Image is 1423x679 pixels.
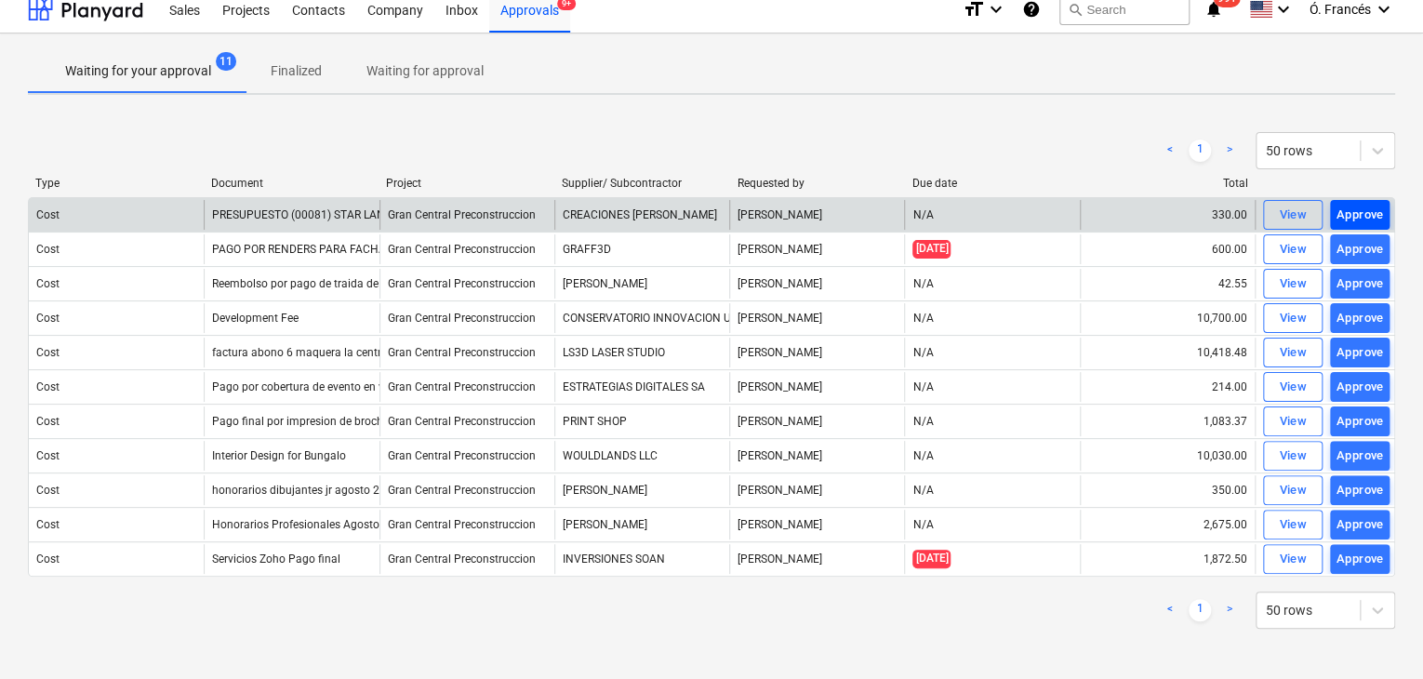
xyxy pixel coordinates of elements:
div: [PERSON_NAME] [729,406,904,436]
div: N/A [912,277,933,290]
div: View [1279,342,1307,364]
div: 10,418.48 [1080,338,1255,367]
div: WOULDLANDS LLC [554,441,729,471]
div: View [1279,514,1307,536]
span: Ó. Francés [1310,2,1371,17]
div: N/A [912,346,933,359]
div: INVERSIONES SOAN [554,544,729,574]
div: Cost [36,277,60,290]
a: Next page [1218,140,1241,162]
div: [PERSON_NAME] [729,200,904,230]
div: Approve [1337,308,1384,329]
div: View [1279,205,1307,226]
div: View [1279,480,1307,501]
div: Approve [1337,446,1384,467]
button: Approve [1330,200,1390,230]
div: Approve [1337,549,1384,570]
button: View [1263,200,1323,230]
div: [PERSON_NAME] [729,234,904,264]
div: Approve [1337,205,1384,226]
span: Gran Central Preconstruccion [388,346,536,359]
button: View [1263,338,1323,367]
span: Gran Central Preconstruccion [388,243,536,256]
div: N/A [912,208,933,221]
span: Gran Central Preconstruccion [388,449,536,462]
div: honorarios dibujantes jr agosto 25 [212,484,386,497]
a: Page 1 is your current page [1189,599,1211,621]
div: Widget de chat [1330,590,1423,679]
div: Servicios Zoho Pago final [212,553,340,566]
button: View [1263,406,1323,436]
div: Approve [1337,239,1384,260]
div: ESTRATEGIAS DIGITALES SA [554,372,729,402]
button: View [1263,510,1323,539]
button: Approve [1330,338,1390,367]
div: PRINT SHOP [554,406,729,436]
div: [PERSON_NAME] [554,475,729,505]
span: [DATE] [912,240,951,258]
div: [PERSON_NAME] [729,269,904,299]
div: Due date [912,177,1073,190]
button: Approve [1330,510,1390,539]
div: [PERSON_NAME] [554,510,729,539]
div: Pago final por impresion de brochure para eventos para entrega [212,415,534,428]
a: Next page [1218,599,1241,621]
button: Approve [1330,234,1390,264]
div: Reembolso por pago de traida de IPAD para gran central [212,277,495,290]
div: 600.00 [1080,234,1255,264]
div: Approve [1337,377,1384,398]
span: [DATE] [912,550,951,567]
button: Approve [1330,269,1390,299]
div: PRESUPUESTO (00081) STAR LAND ENTREPRISES 2025.pdf [212,208,514,221]
span: Gran Central Preconstruccion [388,208,536,221]
div: View [1279,377,1307,398]
div: Cost [36,208,60,221]
div: Cost [36,346,60,359]
div: Approve [1337,342,1384,364]
div: Interior Design for Bungalo [212,449,346,462]
div: N/A [912,312,933,325]
div: Cost [36,484,60,497]
div: [PERSON_NAME] [729,441,904,471]
div: Document [211,177,372,190]
button: View [1263,303,1323,333]
div: [PERSON_NAME] [729,510,904,539]
div: N/A [912,380,933,393]
div: Cost [36,449,60,462]
p: Finalized [271,61,322,81]
div: Approve [1337,480,1384,501]
div: Approve [1337,514,1384,536]
span: Gran Central Preconstruccion [388,553,536,566]
div: 1,083.37 [1080,406,1255,436]
button: View [1263,475,1323,505]
a: Previous page [1159,140,1181,162]
div: [PERSON_NAME] [554,269,729,299]
div: View [1279,308,1307,329]
button: Approve [1330,475,1390,505]
div: View [1279,273,1307,295]
div: [PERSON_NAME] [729,372,904,402]
div: Cost [36,553,60,566]
button: Approve [1330,303,1390,333]
div: View [1279,411,1307,433]
div: Cost [36,415,60,428]
div: N/A [912,415,933,428]
div: Cost [36,380,60,393]
button: Approve [1330,441,1390,471]
div: 10,700.00 [1080,303,1255,333]
div: View [1279,549,1307,570]
div: Project [386,177,547,190]
div: GRAFF3D [554,234,729,264]
span: Gran Central Preconstruccion [388,415,536,428]
p: Waiting for your approval [65,61,211,81]
div: Honorarios Profesionales Agosto 2025 [212,518,408,531]
div: Type [35,177,196,190]
div: Cost [36,312,60,325]
span: Gran Central Preconstruccion [388,484,536,497]
button: View [1263,269,1323,299]
div: Requested by [737,177,898,190]
div: Total [1087,177,1248,190]
div: 42.55 [1080,269,1255,299]
div: Development Fee [212,312,299,325]
span: Gran Central Preconstruccion [388,277,536,290]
